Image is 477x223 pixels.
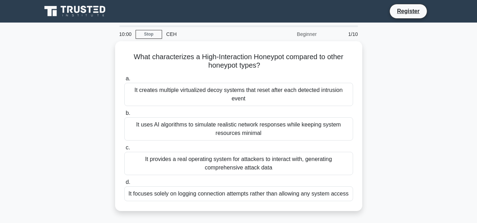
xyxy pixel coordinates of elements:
div: It creates multiple virtualized decoy systems that reset after each detected intrusion event [124,83,353,106]
span: a. [126,75,130,81]
a: Register [393,7,424,16]
a: Stop [136,30,162,39]
span: b. [126,110,130,116]
div: It uses AI algorithms to simulate realistic network responses while keeping system resources minimal [124,117,353,141]
div: 1/10 [321,27,362,41]
span: d. [126,179,130,185]
div: It focuses solely on logging connection attempts rather than allowing any system access [124,186,353,201]
div: 10:00 [115,27,136,41]
div: It provides a real operating system for attackers to interact with, generating comprehensive atta... [124,152,353,175]
div: Beginner [259,27,321,41]
div: CEH [162,27,259,41]
h5: What characterizes a High-Interaction Honeypot compared to other honeypot types? [124,52,354,70]
span: c. [126,144,130,150]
